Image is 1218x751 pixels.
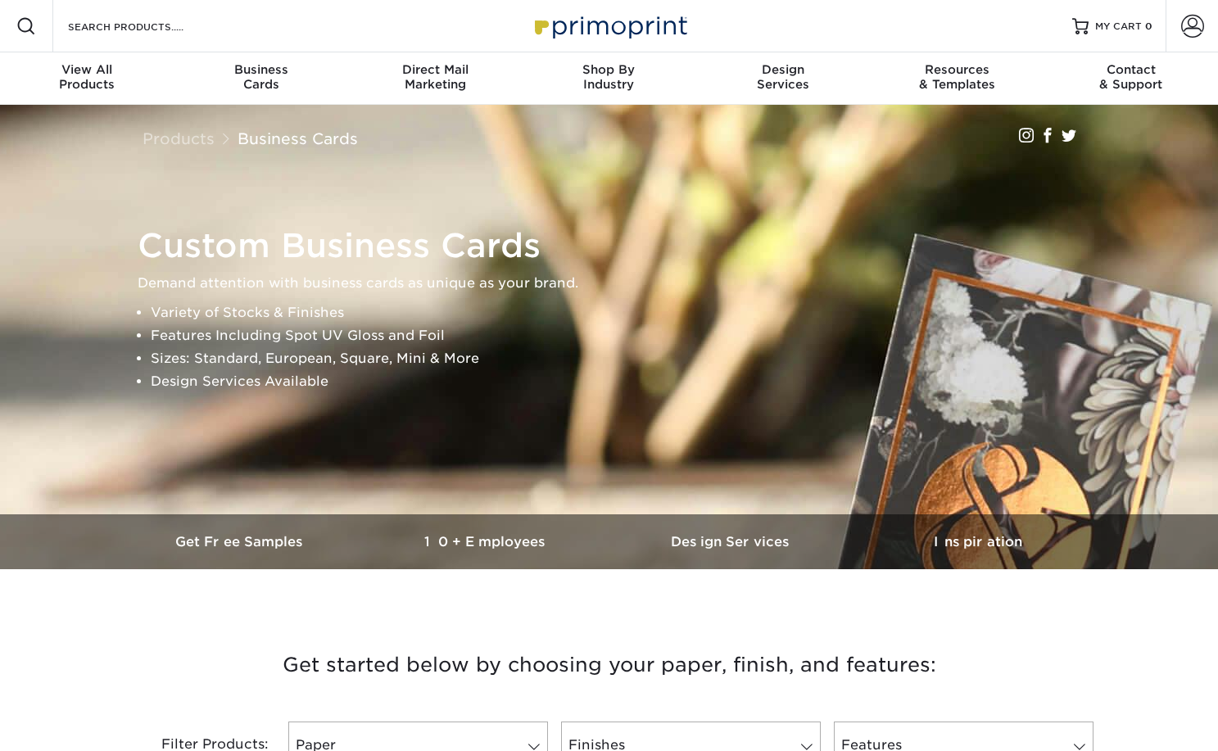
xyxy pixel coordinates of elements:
li: Design Services Available [151,370,1096,393]
span: Shop By [522,62,695,77]
h3: 10+ Employees [364,534,609,550]
div: Services [696,62,870,92]
div: & Support [1044,62,1218,92]
a: Get Free Samples [118,514,364,569]
div: Cards [174,62,347,92]
h3: Get started below by choosing your paper, finish, and features: [130,628,1089,702]
a: Direct MailMarketing [348,52,522,105]
span: Contact [1044,62,1218,77]
img: Primoprint [527,8,691,43]
h1: Custom Business Cards [138,226,1096,265]
li: Features Including Spot UV Gloss and Foil [151,324,1096,347]
a: Shop ByIndustry [522,52,695,105]
h3: Inspiration [855,534,1101,550]
span: MY CART [1095,20,1142,34]
div: Industry [522,62,695,92]
a: Products [143,129,215,147]
a: DesignServices [696,52,870,105]
li: Sizes: Standard, European, Square, Mini & More [151,347,1096,370]
p: Demand attention with business cards as unique as your brand. [138,272,1096,295]
input: SEARCH PRODUCTS..... [66,16,226,36]
a: 10+ Employees [364,514,609,569]
a: Contact& Support [1044,52,1218,105]
a: Resources& Templates [870,52,1044,105]
h3: Get Free Samples [118,534,364,550]
div: & Templates [870,62,1044,92]
a: BusinessCards [174,52,347,105]
div: Marketing [348,62,522,92]
a: Business Cards [238,129,358,147]
a: Design Services [609,514,855,569]
span: Business [174,62,347,77]
span: Resources [870,62,1044,77]
h3: Design Services [609,534,855,550]
a: Inspiration [855,514,1101,569]
span: 0 [1145,20,1152,32]
span: Design [696,62,870,77]
span: Direct Mail [348,62,522,77]
li: Variety of Stocks & Finishes [151,301,1096,324]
